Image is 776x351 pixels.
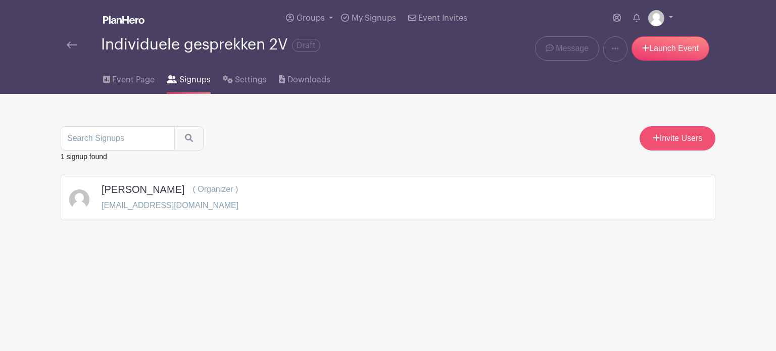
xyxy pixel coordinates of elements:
[648,10,664,26] img: default-ce2991bfa6775e67f084385cd625a349d9dcbb7a52a09fb2fda1e96e2d18dcdb.png
[640,126,715,151] a: Invite Users
[418,14,467,22] span: Event Invites
[102,199,238,212] p: [EMAIL_ADDRESS][DOMAIN_NAME]
[556,42,589,55] span: Message
[103,16,144,24] img: logo_white-6c42ec7e38ccf1d336a20a19083b03d10ae64f83f12c07503d8b9e83406b4c7d.svg
[69,189,89,210] img: default-ce2991bfa6775e67f084385cd625a349d9dcbb7a52a09fb2fda1e96e2d18dcdb.png
[632,36,709,61] a: Launch Event
[102,183,184,195] h5: [PERSON_NAME]
[101,36,320,53] div: Individuele gesprekken 2V
[279,62,330,94] a: Downloads
[167,62,210,94] a: Signups
[223,62,267,94] a: Settings
[61,126,175,151] input: Search Signups
[61,153,107,161] small: 1 signup found
[112,74,155,86] span: Event Page
[292,39,320,52] span: Draft
[352,14,396,22] span: My Signups
[67,41,77,48] img: back-arrow-29a5d9b10d5bd6ae65dc969a981735edf675c4d7a1fe02e03b50dbd4ba3cdb55.svg
[535,36,599,61] a: Message
[103,62,155,94] a: Event Page
[297,14,325,22] span: Groups
[192,185,238,193] span: ( Organizer )
[287,74,330,86] span: Downloads
[179,74,211,86] span: Signups
[235,74,267,86] span: Settings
